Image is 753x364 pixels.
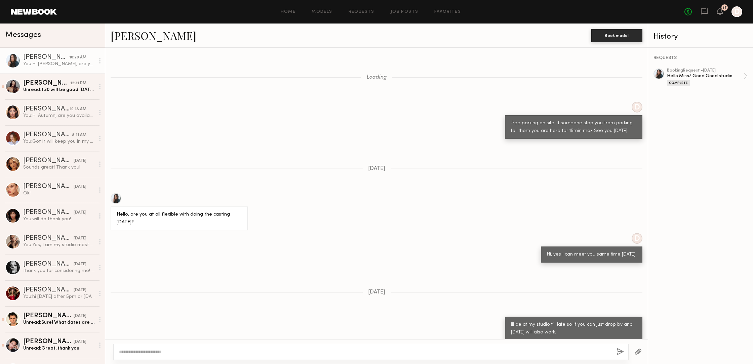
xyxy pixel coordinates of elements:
a: [PERSON_NAME] [111,28,196,43]
div: [PERSON_NAME] [23,183,74,190]
div: Unread: Sure! What dates are you guys shooting? Im booked out of town until the 18th [23,319,95,326]
div: 10:20 AM [69,54,86,61]
div: Hi, yes i can meet you same time [DATE]. [547,251,636,259]
a: bookingRequest •[DATE]Hello Miss/ Good Good studioComplete [667,69,748,86]
span: Messages [5,31,41,39]
div: [PERSON_NAME] [23,106,70,112]
div: History [653,33,748,41]
div: [PERSON_NAME] [23,209,74,216]
div: Ill be at my studio till late so if you can just drop by and [DATE] will also work. [511,321,636,336]
div: [DATE] [74,158,86,164]
div: [PERSON_NAME] [23,287,74,293]
div: [DATE] [74,339,86,345]
a: Requests [349,10,374,14]
div: You: Yes, I am my studio most of the week days let me know best day for you can ill let you know ... [23,242,95,248]
div: [PERSON_NAME] [23,157,74,164]
div: You: Hi Autumn, are you available 10/3 4hr? [23,112,95,119]
a: Favorites [434,10,461,14]
div: [PERSON_NAME] [23,261,74,268]
div: [DATE] [74,313,86,319]
a: Home [281,10,296,14]
div: 12:31 PM [70,80,86,87]
div: Complete [667,80,690,86]
div: [PERSON_NAME] [23,235,74,242]
div: booking Request • [DATE] [667,69,744,73]
div: Ok! [23,190,95,196]
div: [PERSON_NAME] [23,54,69,61]
div: [DATE] [74,261,86,268]
div: [DATE] [74,235,86,242]
div: 10:18 AM [70,106,86,112]
div: [DATE] [74,287,86,293]
div: 8:11 AM [72,132,86,138]
a: D [731,6,742,17]
div: Sounds great! Thank you! [23,164,95,171]
span: Loading [366,75,387,80]
div: Hello, are you at all flexible with doing the casting [DATE]? [117,211,242,226]
div: [PERSON_NAME] [23,80,70,87]
div: You: Hi [PERSON_NAME], are you available 10/3 4hr? [23,61,95,67]
a: Models [312,10,332,14]
a: Book model [591,32,642,38]
span: [DATE] [368,289,385,295]
div: thank you for considering me! unfortunately i am already booked for [DATE] so will be unable to m... [23,268,95,274]
div: [PERSON_NAME] [23,313,74,319]
div: free parking on site. If someone stop you from parking tell them you are here for 15min max See y... [511,120,636,135]
span: [DATE] [368,166,385,172]
div: You: Got it will keep you in my data, will ask for casting if client shows interest. Thank you. [23,138,95,145]
div: [DATE] [74,184,86,190]
div: Unread: Great, thank you. [23,345,95,352]
div: [DATE] [74,210,86,216]
div: 17 [723,6,727,10]
div: Unread: 1.30 will be good [DATE], see you then [23,87,95,93]
div: You: hi [DATE] after 5pm or [DATE] any time . [23,293,95,300]
div: REQUESTS [653,56,748,60]
div: You: will do thank you! [23,216,95,222]
div: [PERSON_NAME] [23,338,74,345]
a: Job Posts [391,10,419,14]
button: Book model [591,29,642,42]
div: [PERSON_NAME] [23,132,72,138]
div: Hello Miss/ Good Good studio [667,73,744,79]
